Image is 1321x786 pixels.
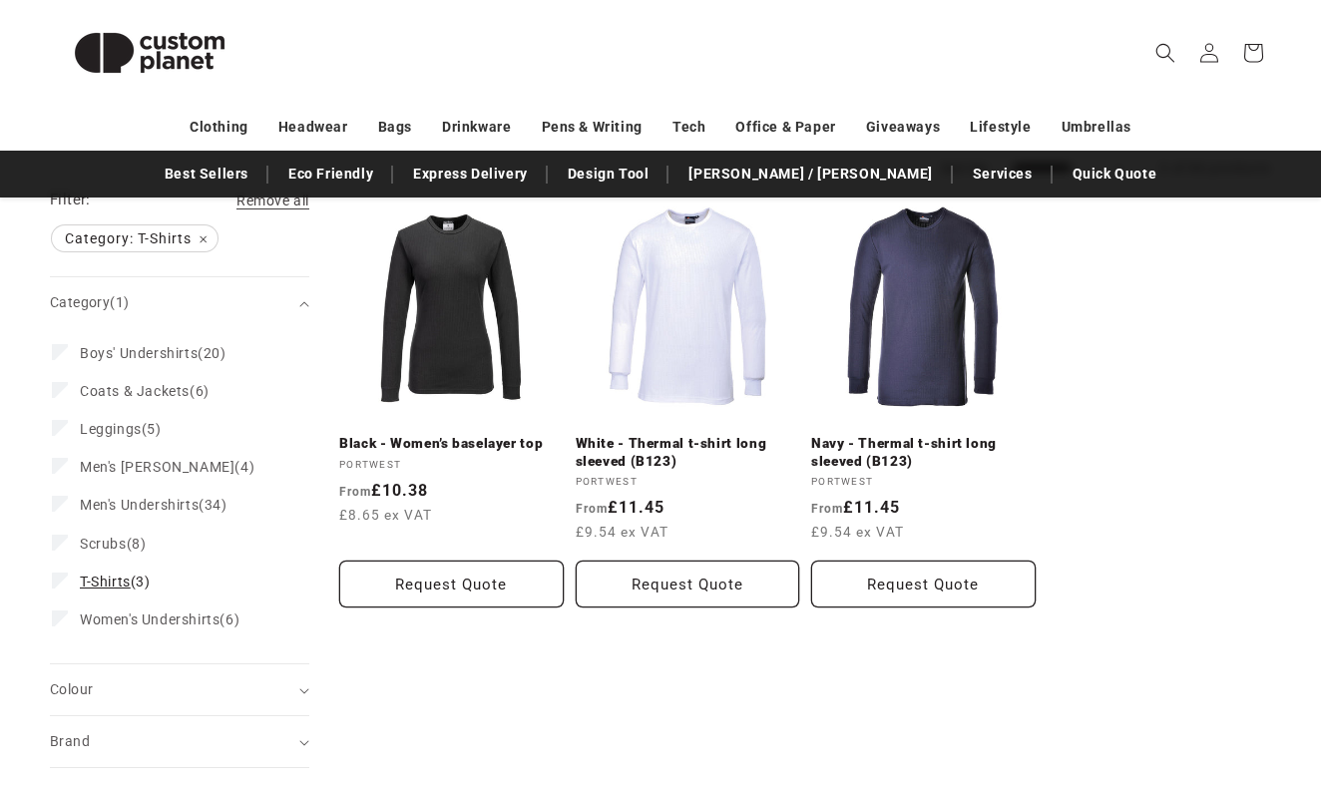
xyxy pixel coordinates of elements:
[542,110,643,145] a: Pens & Writing
[576,561,800,607] button: Request Quote
[50,716,309,767] summary: Brand (0 selected)
[80,420,162,438] span: (5)
[339,435,564,453] a: Black - Women’s baselayer top
[378,110,412,145] a: Bags
[979,571,1321,786] iframe: Chat Widget
[50,294,129,310] span: Category
[1143,31,1187,75] summary: Search
[80,573,151,590] span: (3)
[1062,110,1131,145] a: Umbrellas
[50,277,309,328] summary: Category (1 selected)
[735,110,835,145] a: Office & Paper
[155,157,258,192] a: Best Sellers
[866,110,940,145] a: Giveaways
[678,157,942,192] a: [PERSON_NAME] / [PERSON_NAME]
[236,193,309,208] span: Remove all
[963,157,1043,192] a: Services
[278,110,348,145] a: Headwear
[110,294,129,310] span: (1)
[278,157,383,192] a: Eco Friendly
[970,110,1031,145] a: Lifestyle
[80,535,146,553] span: (8)
[50,8,249,98] img: Custom Planet
[80,345,198,361] span: Boys' Undershirts
[80,536,127,552] span: Scrubs
[80,496,227,514] span: (34)
[80,610,239,628] span: (6)
[80,421,142,437] span: Leggings
[190,110,248,145] a: Clothing
[442,110,511,145] a: Drinkware
[558,157,660,192] a: Design Tool
[80,574,131,589] span: T-Shirts
[811,435,1036,470] a: Navy - Thermal t-shirt long sleeved (B123)
[80,382,210,400] span: (6)
[80,497,199,513] span: Men's Undershirts
[80,459,234,475] span: Men's [PERSON_NAME]
[52,225,218,251] span: Category: T-Shirts
[50,189,91,211] h2: Filter:
[80,383,190,399] span: Coats & Jackets
[576,435,800,470] a: White - Thermal t-shirt long sleeved (B123)
[1063,157,1167,192] a: Quick Quote
[672,110,705,145] a: Tech
[80,611,220,627] span: Women's Undershirts
[80,344,226,362] span: (20)
[50,681,93,697] span: Colour
[50,733,90,749] span: Brand
[50,664,309,715] summary: Colour (0 selected)
[236,189,309,213] a: Remove all
[403,157,538,192] a: Express Delivery
[50,225,220,251] a: Category: T-Shirts
[80,458,254,476] span: (4)
[339,561,564,607] button: Request Quote
[811,561,1036,607] button: Request Quote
